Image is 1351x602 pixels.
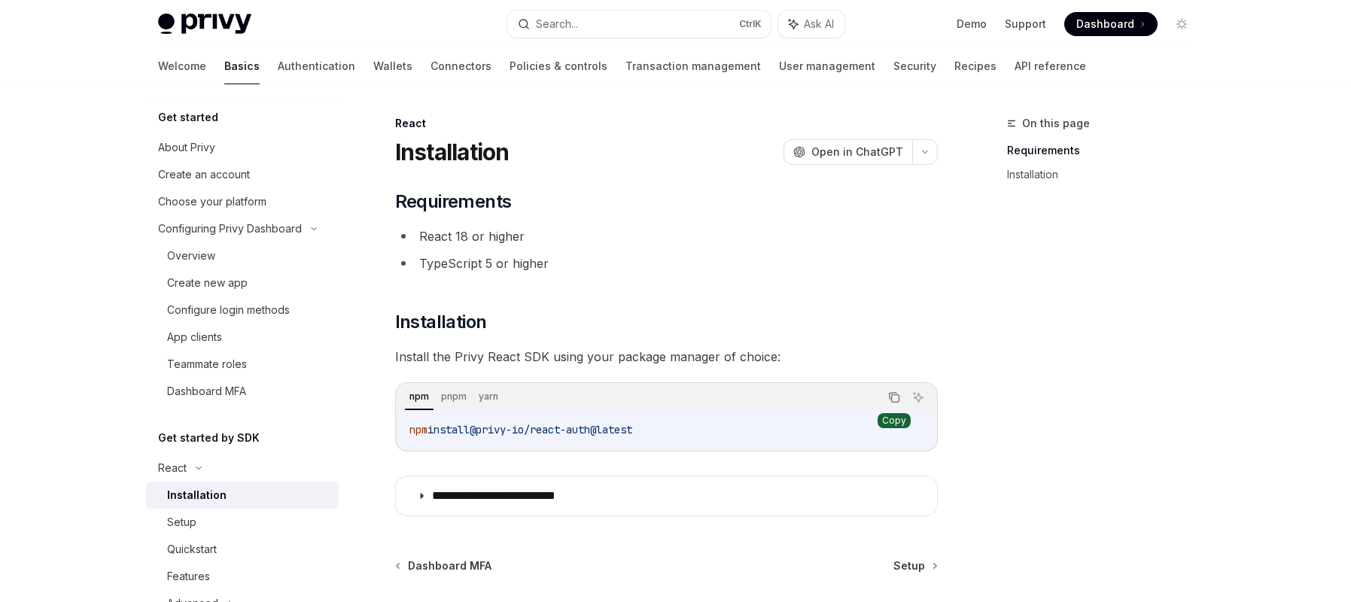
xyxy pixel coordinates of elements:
[146,296,339,324] a: Configure login methods
[167,540,217,558] div: Quickstart
[158,48,206,84] a: Welcome
[395,138,510,166] h1: Installation
[146,378,339,405] a: Dashboard MFA
[408,558,491,573] span: Dashboard MFA
[395,226,938,247] li: React 18 or higher
[395,346,938,367] span: Install the Privy React SDK using your package manager of choice:
[158,193,266,211] div: Choose your platform
[158,220,302,238] div: Configuring Privy Dashboard
[397,558,491,573] a: Dashboard MFA
[437,388,471,406] div: pnpm
[470,423,632,436] span: @privy-io/react-auth@latest
[893,558,936,573] a: Setup
[146,269,339,296] a: Create new app
[510,48,607,84] a: Policies & controls
[908,388,928,407] button: Ask AI
[893,48,936,84] a: Security
[158,429,260,447] h5: Get started by SDK
[804,17,834,32] span: Ask AI
[395,253,938,274] li: TypeScript 5 or higher
[146,509,339,536] a: Setup
[431,48,491,84] a: Connectors
[1015,48,1086,84] a: API reference
[158,108,218,126] h5: Get started
[146,161,339,188] a: Create an account
[784,139,912,165] button: Open in ChatGPT
[167,247,215,265] div: Overview
[167,274,248,292] div: Create new app
[778,11,844,38] button: Ask AI
[739,18,762,30] span: Ctrl K
[146,188,339,215] a: Choose your platform
[373,48,412,84] a: Wallets
[779,48,875,84] a: User management
[536,15,578,33] div: Search...
[625,48,761,84] a: Transaction management
[954,48,997,84] a: Recipes
[158,166,250,184] div: Create an account
[1022,114,1090,132] span: On this page
[395,116,938,131] div: React
[167,382,246,400] div: Dashboard MFA
[428,423,470,436] span: install
[146,536,339,563] a: Quickstart
[167,301,290,319] div: Configure login methods
[158,138,215,157] div: About Privy
[224,48,260,84] a: Basics
[1076,17,1134,32] span: Dashboard
[409,423,428,436] span: npm
[146,324,339,351] a: App clients
[395,190,512,214] span: Requirements
[167,567,210,585] div: Features
[893,558,925,573] span: Setup
[146,351,339,378] a: Teammate roles
[957,17,987,32] a: Demo
[146,563,339,590] a: Features
[1005,17,1046,32] a: Support
[884,388,904,407] button: Copy the contents from the code block
[278,48,355,84] a: Authentication
[146,242,339,269] a: Overview
[167,486,227,504] div: Installation
[1007,163,1206,187] a: Installation
[167,355,247,373] div: Teammate roles
[474,388,503,406] div: yarn
[1170,12,1194,36] button: Toggle dark mode
[395,310,487,334] span: Installation
[158,459,187,477] div: React
[1064,12,1158,36] a: Dashboard
[405,388,434,406] div: npm
[507,11,771,38] button: Search...CtrlK
[158,14,251,35] img: light logo
[146,482,339,509] a: Installation
[878,413,911,428] div: Copy
[167,513,196,531] div: Setup
[167,328,222,346] div: App clients
[146,134,339,161] a: About Privy
[1007,138,1206,163] a: Requirements
[811,144,903,160] span: Open in ChatGPT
